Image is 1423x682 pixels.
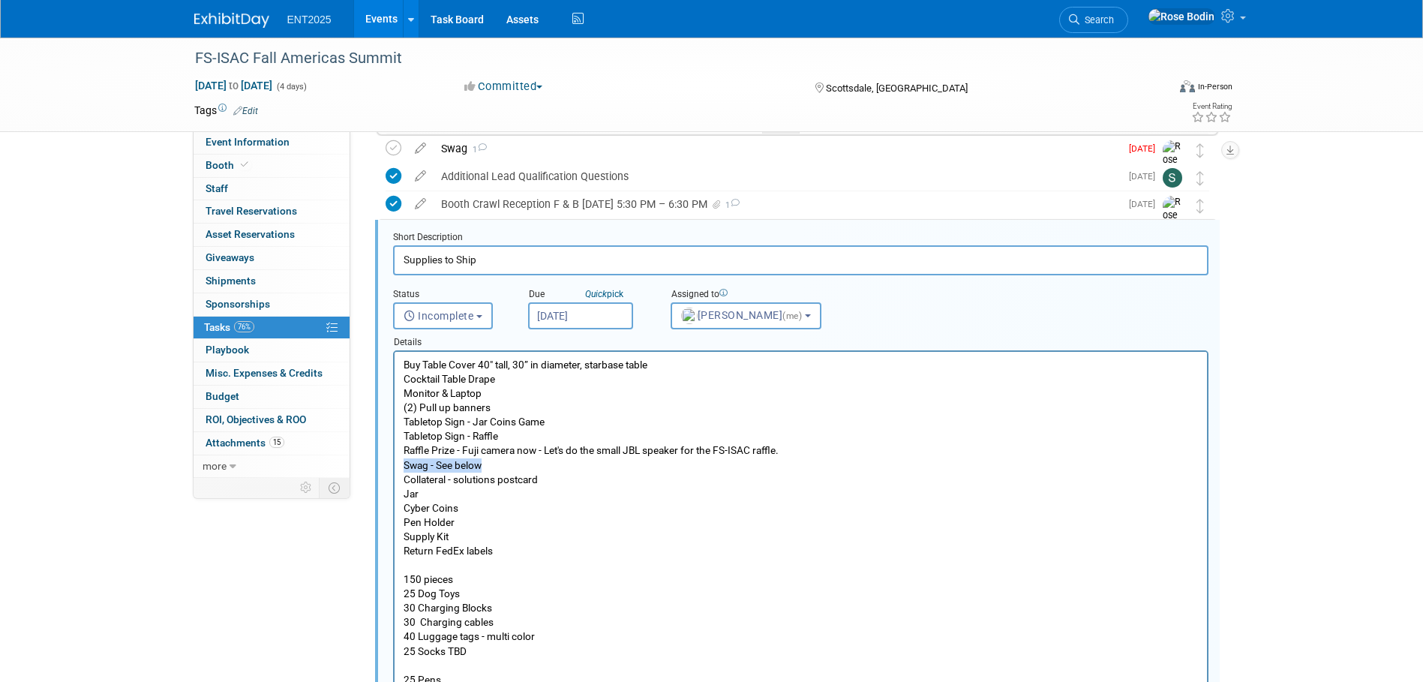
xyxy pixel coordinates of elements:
div: Event Format [1079,78,1233,101]
span: Budget [206,390,239,402]
span: Scottsdale, [GEOGRAPHIC_DATA] [826,83,968,94]
img: ExhibitDay [194,13,269,28]
span: Staff [206,182,228,194]
a: Asset Reservations [194,224,350,246]
a: Shipments [194,270,350,293]
div: Additional Lead Qualification Questions [434,164,1120,189]
a: Staff [194,178,350,200]
div: FS-ISAC Fall Americas Summit [190,45,1145,72]
a: Tasks76% [194,317,350,339]
i: Quick [585,289,607,299]
div: Due [528,288,648,302]
a: edit [407,197,434,211]
span: 76% [234,321,254,332]
span: 1 [723,200,740,210]
span: to [227,80,241,92]
div: Short Description [393,231,1208,245]
td: Tags [194,103,258,118]
button: [PERSON_NAME](me) [671,302,821,329]
div: Details [393,329,1208,350]
a: Giveaways [194,247,350,269]
i: Move task [1196,143,1204,158]
img: Stephanie Silva [1163,168,1182,188]
span: Misc. Expenses & Credits [206,367,323,379]
span: ENT2025 [287,14,332,26]
div: Event Rating [1191,103,1232,110]
a: more [194,455,350,478]
input: Name of task or a short description [393,245,1208,275]
span: Playbook [206,344,249,356]
div: In-Person [1197,81,1232,92]
a: ROI, Objectives & ROO [194,409,350,431]
button: Incomplete [393,302,493,329]
img: Rose Bodin [1163,140,1185,194]
span: 1 [467,145,487,155]
td: Toggle Event Tabs [319,478,350,497]
span: Booth [206,159,251,171]
a: Edit [233,106,258,116]
a: Attachments15 [194,432,350,455]
i: Move task [1196,171,1204,185]
span: Giveaways [206,251,254,263]
i: Move task [1196,199,1204,213]
a: Search [1059,7,1128,33]
a: Quickpick [582,288,626,300]
span: Event Information [206,136,290,148]
td: Personalize Event Tab Strip [293,478,320,497]
img: Rose Bodin [1163,196,1185,249]
button: Committed [459,79,548,95]
img: Rose Bodin [1148,8,1215,25]
a: edit [407,170,434,183]
span: (me) [782,311,802,321]
a: Sponsorships [194,293,350,316]
img: Format-Inperson.png [1180,80,1195,92]
span: [DATE] [1129,199,1163,209]
span: Incomplete [404,310,474,322]
a: Playbook [194,339,350,362]
span: Shipments [206,275,256,287]
a: Budget [194,386,350,408]
span: Travel Reservations [206,205,297,217]
div: Booth Crawl Reception F & B [DATE] 5:30 PM – 6:30 PM [434,191,1120,217]
span: more [203,460,227,472]
span: 15 [269,437,284,448]
div: Assigned to [671,288,857,302]
a: Travel Reservations [194,200,350,223]
input: Due Date [528,302,633,329]
div: Status [393,288,506,302]
span: [PERSON_NAME] [681,309,805,321]
span: [DATE] [DATE] [194,79,273,92]
span: ROI, Objectives & ROO [206,413,306,425]
span: Asset Reservations [206,228,295,240]
i: Booth reservation complete [241,161,248,169]
span: [DATE] [1129,171,1163,182]
div: Swag [434,136,1120,161]
a: Misc. Expenses & Credits [194,362,350,385]
a: edit [407,142,434,155]
span: Tasks [204,321,254,333]
a: Booth [194,155,350,177]
a: Event Information [194,131,350,154]
span: (4 days) [275,82,307,92]
span: Search [1079,14,1114,26]
span: Sponsorships [206,298,270,310]
span: [DATE] [1129,143,1163,154]
span: Attachments [206,437,284,449]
